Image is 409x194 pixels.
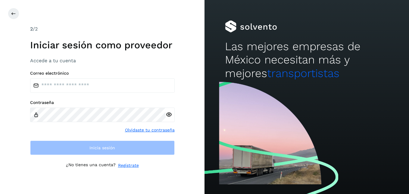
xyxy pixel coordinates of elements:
button: Inicia sesión [30,141,175,155]
h2: Las mejores empresas de México necesitan más y mejores [225,40,389,80]
label: Correo electrónico [30,71,175,76]
h1: Iniciar sesión como proveedor [30,39,175,51]
span: transportistas [267,67,339,80]
span: Inicia sesión [89,146,115,150]
label: Contraseña [30,100,175,105]
div: /2 [30,25,175,33]
a: Regístrate [118,162,139,169]
span: 2 [30,26,33,32]
a: Olvidaste tu contraseña [125,127,175,133]
p: ¿No tienes una cuenta? [66,162,116,169]
h3: Accede a tu cuenta [30,58,175,63]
